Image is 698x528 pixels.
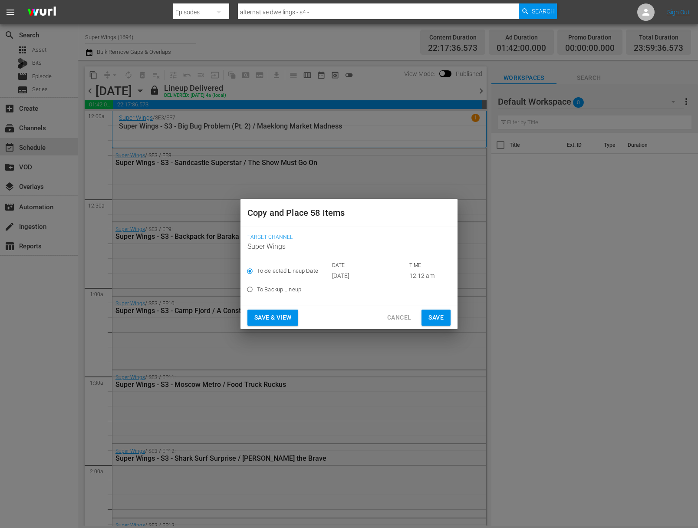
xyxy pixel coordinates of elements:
span: menu [5,7,16,17]
span: Save [428,312,444,323]
button: Save & View [247,310,298,326]
a: Sign Out [667,9,690,16]
p: DATE [332,262,401,269]
span: Save & View [254,312,291,323]
button: Save [421,310,451,326]
span: Target Channel [247,234,446,241]
span: Search [532,3,555,19]
span: To Selected Lineup Date [257,267,318,275]
span: To Backup Lineup [257,285,301,294]
h2: Copy and Place 58 Items [247,206,451,220]
img: ans4CAIJ8jUAAAAAAAAAAAAAAAAAAAAAAAAgQb4GAAAAAAAAAAAAAAAAAAAAAAAAJMjXAAAAAAAAAAAAAAAAAAAAAAAAgAT5G... [21,2,63,23]
button: Cancel [380,310,418,326]
span: Cancel [387,312,411,323]
p: TIME [409,262,448,269]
